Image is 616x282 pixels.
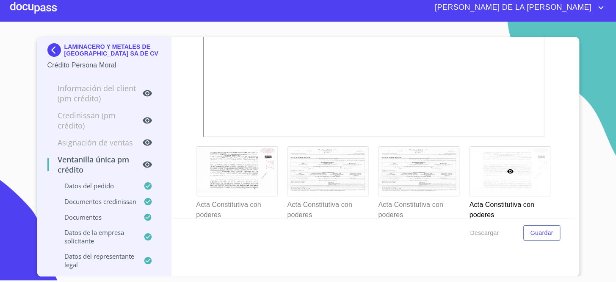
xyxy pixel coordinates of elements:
[470,228,499,238] span: Descargar
[47,197,144,206] p: Documentos CrediNissan
[428,1,606,14] button: account of current user
[467,225,502,241] button: Descargar
[47,60,161,70] p: Crédito Persona Moral
[47,181,144,190] p: Datos del pedido
[287,196,368,220] p: Acta Constitutiva con poderes
[47,154,143,175] p: Ventanilla única PM crédito
[530,228,553,238] span: Guardar
[47,43,64,57] img: Docupass spot blue
[378,147,459,196] img: Acta Constitutiva con poderes
[196,196,277,220] p: Acta Constitutiva con poderes
[47,137,143,148] p: Asignación de Ventas
[47,213,144,221] p: Documentos
[47,228,144,245] p: Datos de la empresa solicitante
[47,252,144,269] p: Datos del representante legal
[47,110,143,131] p: Credinissan (PM crédito)
[64,43,161,57] p: LAMINACERO Y METALES DE [GEOGRAPHIC_DATA] SA DE CV
[287,147,368,196] img: Acta Constitutiva con poderes
[196,147,277,196] img: Acta Constitutiva con poderes
[428,1,596,14] span: [PERSON_NAME] DE LA [PERSON_NAME]
[378,196,459,220] p: Acta Constitutiva con poderes
[523,225,560,241] button: Guardar
[47,43,161,60] div: LAMINACERO Y METALES DE [GEOGRAPHIC_DATA] SA DE CV
[469,196,550,220] p: Acta Constitutiva con poderes
[47,83,143,103] p: Información del Client (PM crédito)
